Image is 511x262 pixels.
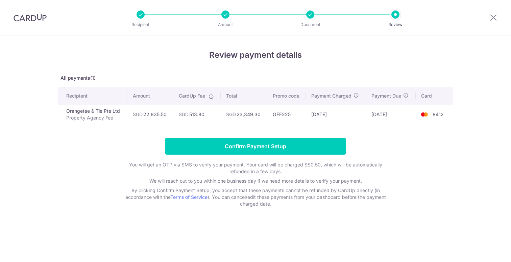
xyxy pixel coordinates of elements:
td: OFF225 [267,105,306,124]
th: Recipient [58,87,127,105]
span: SGD [226,111,236,117]
th: Amount [127,87,173,105]
p: Recipient [116,21,166,28]
td: 23,349.30 [221,105,267,124]
span: Payment Charged [311,93,351,99]
p: All payments(1) [58,75,453,81]
td: [DATE] [366,105,415,124]
a: Terms of Service [170,194,208,200]
p: Property Agency Fee [66,114,122,121]
span: SGD [133,111,143,117]
td: Orangetee & Tie Pte Ltd [58,105,127,124]
p: Review [370,21,420,28]
span: Payment Due [371,93,401,99]
td: 22,835.50 [127,105,173,124]
span: SGD [179,111,189,117]
img: CardUp [14,14,47,22]
td: [DATE] [306,105,366,124]
span: 8412 [433,111,444,117]
p: By clicking Confirm Payment Setup, you accept that these payments cannot be refunded by CardUp di... [120,187,391,207]
th: Card [416,87,453,105]
th: Total [221,87,267,105]
p: You will get an OTP via SMS to verify your payment. Your card will be charged S$0.50, which will ... [120,161,391,175]
h4: Review payment details [58,49,453,61]
p: We will reach out to you within one business day if we need more details to verify your payment. [120,178,391,184]
th: Promo code [267,87,306,105]
span: CardUp Fee [179,93,205,99]
img: <span class="translation_missing" title="translation missing: en.account_steps.new_confirm_form.b... [418,110,431,119]
p: Document [285,21,335,28]
td: 513.80 [173,105,221,124]
input: Confirm Payment Setup [165,138,346,155]
p: Amount [200,21,250,28]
